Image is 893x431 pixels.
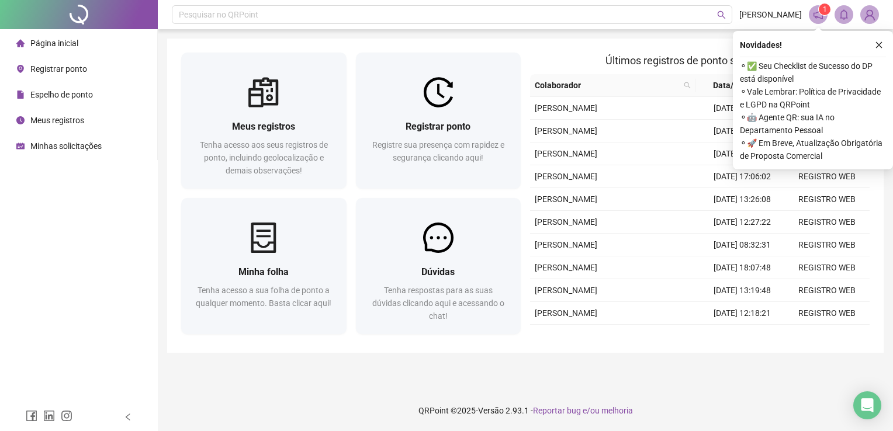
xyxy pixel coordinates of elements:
td: REGISTRO WEB [785,188,870,211]
span: Meus registros [232,121,295,132]
span: Novidades ! [740,39,782,51]
a: Minha folhaTenha acesso a sua folha de ponto a qualquer momento. Basta clicar aqui! [181,198,347,334]
td: REGISTRO WEB [785,234,870,256]
span: Meus registros [30,116,84,125]
span: [PERSON_NAME] [535,126,597,135]
td: REGISTRO WEB [785,325,870,347]
span: Dúvidas [421,266,455,277]
span: facebook [26,410,37,422]
span: home [16,39,25,47]
span: Versão [478,406,504,415]
th: Data/Hora [695,74,778,97]
span: [PERSON_NAME] [535,240,597,249]
a: Registrar pontoRegistre sua presença com rapidez e segurança clicando aqui! [356,53,521,189]
span: environment [16,65,25,73]
img: 84080 [861,6,878,23]
span: Página inicial [30,39,78,48]
span: notification [813,9,823,20]
span: Minha folha [238,266,289,277]
span: instagram [61,410,72,422]
td: [DATE] 08:30:32 [700,325,785,347]
span: Tenha acesso aos seus registros de ponto, incluindo geolocalização e demais observações! [200,140,328,175]
span: [PERSON_NAME] [535,286,597,295]
span: schedule [16,142,25,150]
span: search [684,82,691,89]
td: [DATE] 12:27:22 [700,211,785,234]
a: DúvidasTenha respostas para as suas dúvidas clicando aqui e acessando o chat! [356,198,521,334]
span: 1 [823,5,827,13]
span: close [875,41,883,49]
span: search [717,11,726,19]
span: left [124,413,132,421]
span: ⚬ 🤖 Agente QR: sua IA no Departamento Pessoal [740,111,886,137]
div: Open Intercom Messenger [853,391,881,419]
span: [PERSON_NAME] [739,8,802,21]
span: ⚬ ✅ Seu Checklist de Sucesso do DP está disponível [740,60,886,85]
span: Últimos registros de ponto sincronizados [605,54,794,67]
td: [DATE] 18:07:48 [700,256,785,279]
span: [PERSON_NAME] [535,308,597,318]
span: Tenha acesso a sua folha de ponto a qualquer momento. Basta clicar aqui! [196,286,331,308]
span: clock-circle [16,116,25,124]
td: [DATE] 12:25:15 [700,120,785,142]
span: ⚬ Vale Lembrar: Política de Privacidade e LGPD na QRPoint [740,85,886,111]
span: Minhas solicitações [30,141,102,151]
td: REGISTRO WEB [785,302,870,325]
td: [DATE] 13:26:08 [700,188,785,211]
td: [DATE] 13:19:48 [700,279,785,302]
span: Espelho de ponto [30,90,93,99]
span: Reportar bug e/ou melhoria [533,406,633,415]
td: [DATE] 13:22:16 [700,97,785,120]
td: [DATE] 17:06:02 [700,165,785,188]
td: [DATE] 08:32:31 [700,234,785,256]
td: REGISTRO WEB [785,211,870,234]
span: ⚬ 🚀 Em Breve, Atualização Obrigatória de Proposta Comercial [740,137,886,162]
span: Tenha respostas para as suas dúvidas clicando aqui e acessando o chat! [372,286,504,321]
span: Registre sua presença com rapidez e segurança clicando aqui! [372,140,504,162]
td: [DATE] 12:18:21 [700,302,785,325]
span: [PERSON_NAME] [535,149,597,158]
span: [PERSON_NAME] [535,103,597,113]
span: Data/Hora [700,79,764,92]
span: [PERSON_NAME] [535,263,597,272]
span: search [681,77,693,94]
span: Registrar ponto [30,64,87,74]
span: file [16,91,25,99]
span: bell [839,9,849,20]
span: linkedin [43,410,55,422]
span: [PERSON_NAME] [535,217,597,227]
td: REGISTRO WEB [785,165,870,188]
footer: QRPoint © 2025 - 2.93.1 - [158,390,893,431]
span: [PERSON_NAME] [535,172,597,181]
sup: 1 [819,4,830,15]
td: REGISTRO WEB [785,279,870,302]
a: Meus registrosTenha acesso aos seus registros de ponto, incluindo geolocalização e demais observa... [181,53,347,189]
span: Registrar ponto [406,121,470,132]
span: Colaborador [535,79,679,92]
span: [PERSON_NAME] [535,194,597,204]
td: [DATE] 08:17:34 [700,142,785,165]
td: REGISTRO WEB [785,256,870,279]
